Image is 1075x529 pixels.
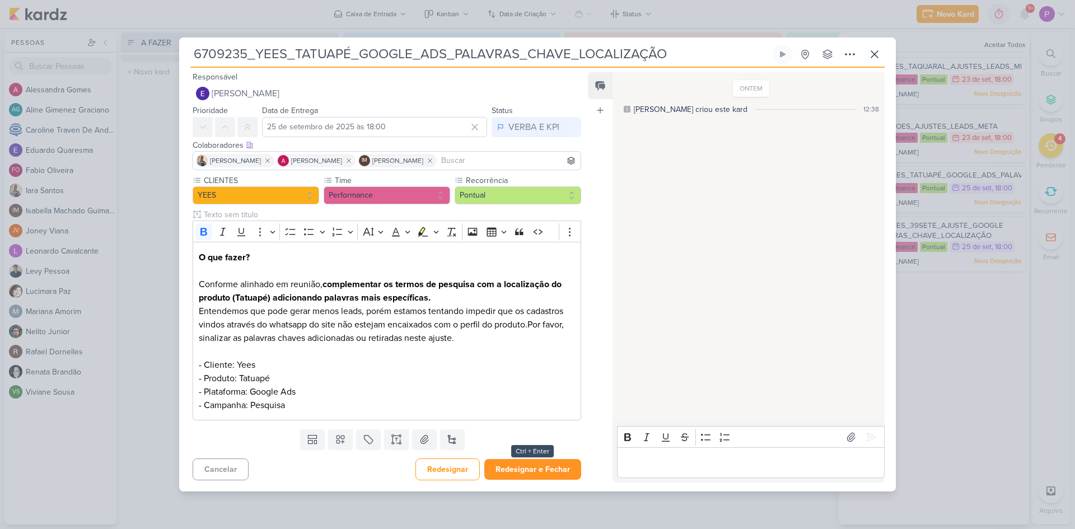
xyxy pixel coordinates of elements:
button: VERBA E KPI [492,117,581,137]
input: Texto sem título [202,209,581,221]
div: [PERSON_NAME] criou este kard [634,104,747,115]
button: Performance [324,186,450,204]
span: [PERSON_NAME] [210,156,261,166]
img: Eduardo Quaresma [196,87,209,100]
span: [PERSON_NAME] [291,156,342,166]
input: Buscar [439,154,578,167]
button: Cancelar [193,458,249,480]
label: CLIENTES [203,175,319,186]
span: [PERSON_NAME] [212,87,279,100]
div: Colaboradores [193,139,581,151]
label: Time [334,175,450,186]
label: Prioridade [193,106,228,115]
button: YEES [193,186,319,204]
div: Editor editing area: main [617,447,885,478]
div: Ligar relógio [778,50,787,59]
p: IM [362,158,367,163]
input: Select a date [262,117,487,137]
div: Ctrl + Enter [511,445,554,457]
span: [PERSON_NAME] [372,156,423,166]
span: Por favor, sinalizar as palavras chaves adicionadas ou retiradas neste ajuste. [199,319,564,344]
div: Editor toolbar [193,221,581,242]
div: Editor toolbar [617,426,885,448]
label: Responsável [193,72,237,82]
label: Data de Entrega [262,106,318,115]
strong: complementar os termos de pesquisa com a localização do produto (Tatuapé) adicionando palavras ma... [199,279,562,303]
label: Status [492,106,513,115]
button: Redesignar [415,458,480,480]
div: 12:38 [863,104,879,114]
button: Redesignar e Fechar [484,459,581,480]
img: Alessandra Gomes [278,155,289,166]
label: Recorrência [465,175,581,186]
button: Pontual [455,186,581,204]
button: [PERSON_NAME] [193,83,581,104]
div: Editor editing area: main [193,242,581,420]
input: Kard Sem Título [190,44,770,64]
div: Isabella Machado Guimarães [359,155,370,166]
img: Iara Santos [197,155,208,166]
p: Conforme alinhado em reunião, Entendemos que pode gerar menos leads, porém estamos tentando imped... [199,251,575,412]
div: VERBA E KPI [508,120,559,134]
strong: O que fazer? [199,252,250,263]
